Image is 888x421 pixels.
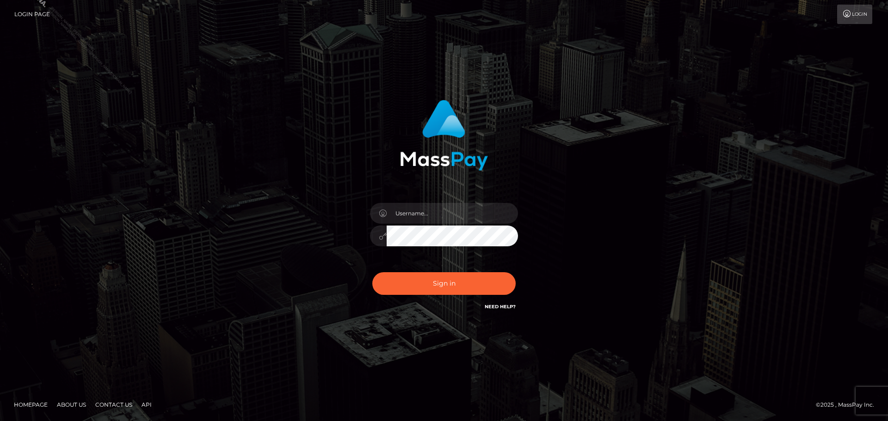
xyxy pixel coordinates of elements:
[10,397,51,412] a: Homepage
[92,397,136,412] a: Contact Us
[138,397,155,412] a: API
[53,397,90,412] a: About Us
[816,400,881,410] div: © 2025 , MassPay Inc.
[372,272,516,295] button: Sign in
[485,304,516,310] a: Need Help?
[387,203,518,224] input: Username...
[14,5,50,24] a: Login Page
[400,100,488,171] img: MassPay Login
[837,5,872,24] a: Login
